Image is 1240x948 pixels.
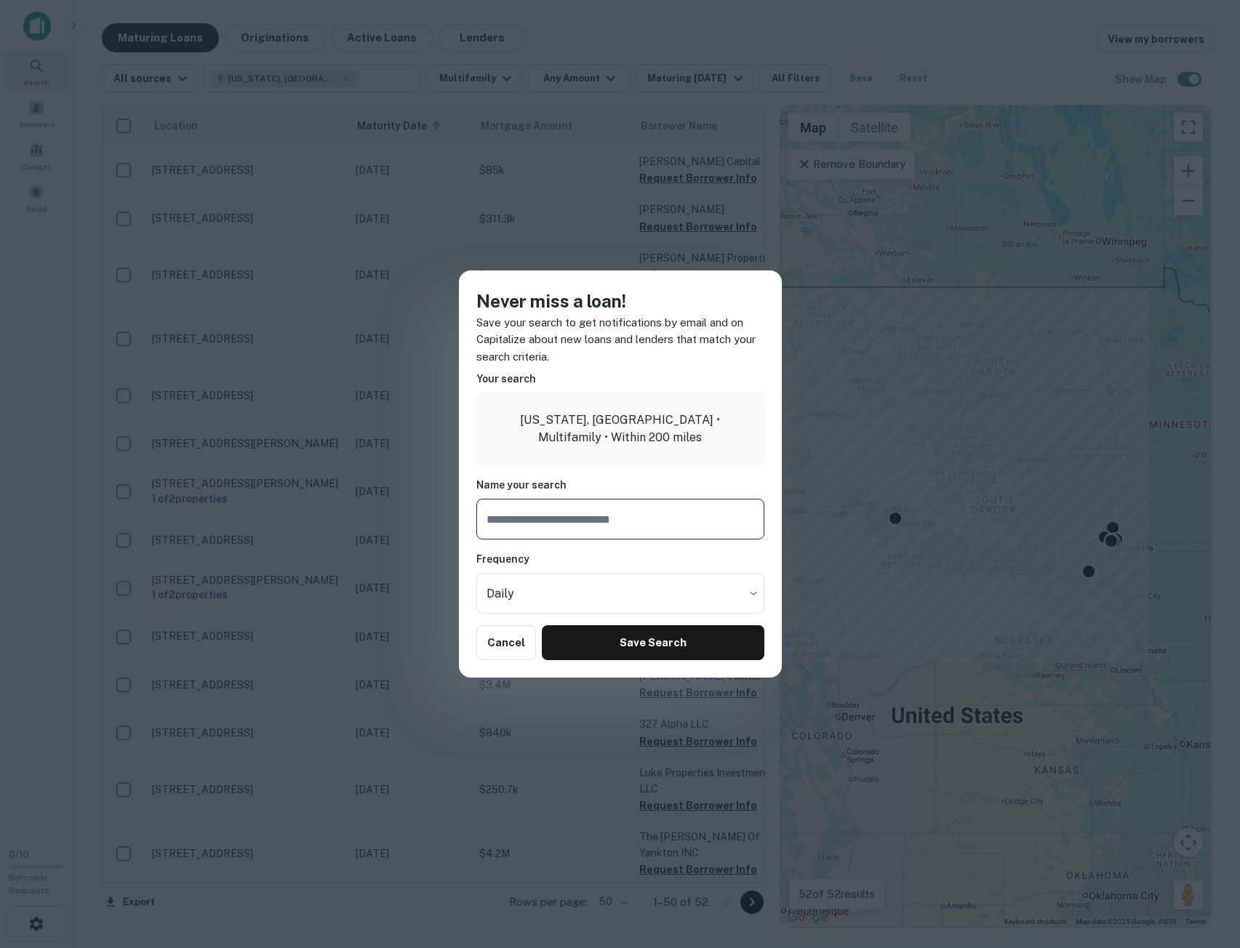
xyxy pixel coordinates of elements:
p: Save your search to get notifications by email and on Capitalize about new loans and lenders that... [476,314,764,366]
p: [US_STATE], [GEOGRAPHIC_DATA] • Multifamily • Within 200 miles [488,411,753,446]
h6: Frequency [476,551,764,567]
iframe: Chat Widget [1167,832,1240,901]
h6: Name your search [476,477,764,493]
h4: Never miss a loan! [476,288,764,314]
button: Save Search [542,625,764,660]
h6: Your search [476,371,764,387]
button: Cancel [476,625,537,660]
div: Without label [476,573,764,614]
